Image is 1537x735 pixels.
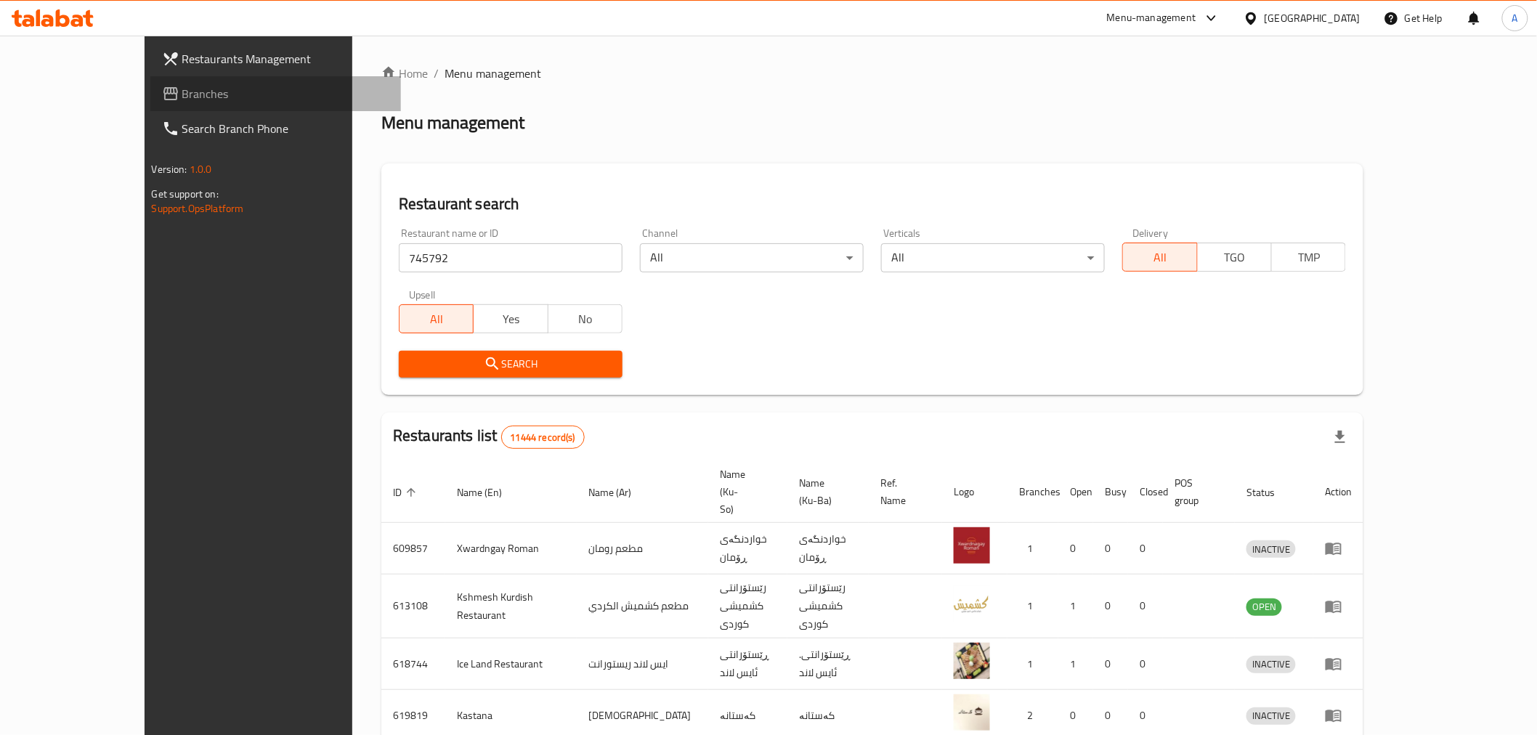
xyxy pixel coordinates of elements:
td: 1 [1007,574,1058,638]
th: Action [1313,461,1363,523]
td: 1 [1058,574,1093,638]
span: Menu management [445,65,541,82]
button: Search [399,351,622,378]
span: INACTIVE [1246,656,1296,673]
span: All [405,309,468,330]
img: Xwardngay Roman [954,527,990,564]
td: 0 [1058,523,1093,574]
td: 0 [1128,523,1163,574]
input: Search for restaurant name or ID.. [399,243,622,272]
td: مطعم كشميش الكردي [577,574,708,638]
td: 1 [1007,638,1058,690]
span: Restaurants Management [182,50,389,68]
div: All [640,243,864,272]
span: TMP [1278,247,1340,268]
span: Yes [479,309,542,330]
a: Support.OpsPlatform [152,199,244,218]
a: Restaurants Management [150,41,401,76]
th: Busy [1093,461,1128,523]
span: No [554,309,617,330]
td: مطعم رومان [577,523,708,574]
td: 1 [1007,523,1058,574]
td: 0 [1093,638,1128,690]
span: INACTIVE [1246,541,1296,558]
span: OPEN [1246,598,1282,615]
td: 0 [1128,638,1163,690]
span: Branches [182,85,389,102]
td: رێستۆرانتی کشمیشى كوردى [787,574,869,638]
a: Home [381,65,428,82]
span: Ref. Name [880,474,925,509]
li: / [434,65,439,82]
span: INACTIVE [1246,707,1296,724]
div: Menu-management [1107,9,1196,27]
nav: breadcrumb [381,65,1363,82]
span: Name (En) [457,484,521,501]
span: 11444 record(s) [502,431,584,444]
td: 0 [1093,523,1128,574]
th: Branches [1007,461,1058,523]
div: Menu [1325,540,1352,557]
td: .ڕێستۆرانتی ئایس لاند [787,638,869,690]
td: رێستۆرانتی کشمیشى كوردى [708,574,787,638]
span: ID [393,484,421,501]
span: 1.0.0 [190,160,212,179]
td: Kshmesh Kurdish Restaurant [445,574,577,638]
label: Delivery [1132,228,1169,238]
th: Logo [942,461,1007,523]
h2: Restaurant search [399,193,1346,215]
th: Open [1058,461,1093,523]
div: Menu [1325,707,1352,724]
span: POS group [1175,474,1217,509]
div: OPEN [1246,598,1282,616]
span: TGO [1204,247,1266,268]
td: خواردنگەی ڕۆمان [787,523,869,574]
span: Search Branch Phone [182,120,389,137]
h2: Menu management [381,111,524,134]
th: Closed [1128,461,1163,523]
span: Search [410,355,611,373]
h2: Restaurants list [393,425,585,449]
a: Branches [150,76,401,111]
span: Status [1246,484,1294,501]
button: All [399,304,474,333]
td: 0 [1128,574,1163,638]
span: Version: [152,160,187,179]
div: Export file [1323,420,1358,455]
span: All [1129,247,1191,268]
div: Menu [1325,598,1352,615]
td: Ice Land Restaurant [445,638,577,690]
td: 0 [1093,574,1128,638]
span: Name (Ku-Ba) [799,474,851,509]
button: No [548,304,622,333]
span: Get support on: [152,184,219,203]
button: All [1122,243,1197,272]
td: 609857 [381,523,445,574]
span: A [1512,10,1518,26]
label: Upsell [409,290,436,300]
td: Xwardngay Roman [445,523,577,574]
div: Menu [1325,655,1352,673]
button: TMP [1271,243,1346,272]
div: Total records count [501,426,585,449]
div: All [881,243,1105,272]
span: Name (Ku-So) [720,466,770,518]
td: 1 [1058,638,1093,690]
img: Ice Land Restaurant [954,643,990,679]
img: Kastana [954,694,990,731]
button: Yes [473,304,548,333]
td: 613108 [381,574,445,638]
div: INACTIVE [1246,707,1296,725]
td: ڕێستۆرانتی ئایس لاند [708,638,787,690]
div: INACTIVE [1246,540,1296,558]
span: Name (Ar) [588,484,650,501]
td: 618744 [381,638,445,690]
div: [GEOGRAPHIC_DATA] [1265,10,1360,26]
img: Kshmesh Kurdish Restaurant [954,585,990,622]
button: TGO [1197,243,1272,272]
td: خواردنگەی ڕۆمان [708,523,787,574]
td: ايس لاند ريستورانت [577,638,708,690]
a: Search Branch Phone [150,111,401,146]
